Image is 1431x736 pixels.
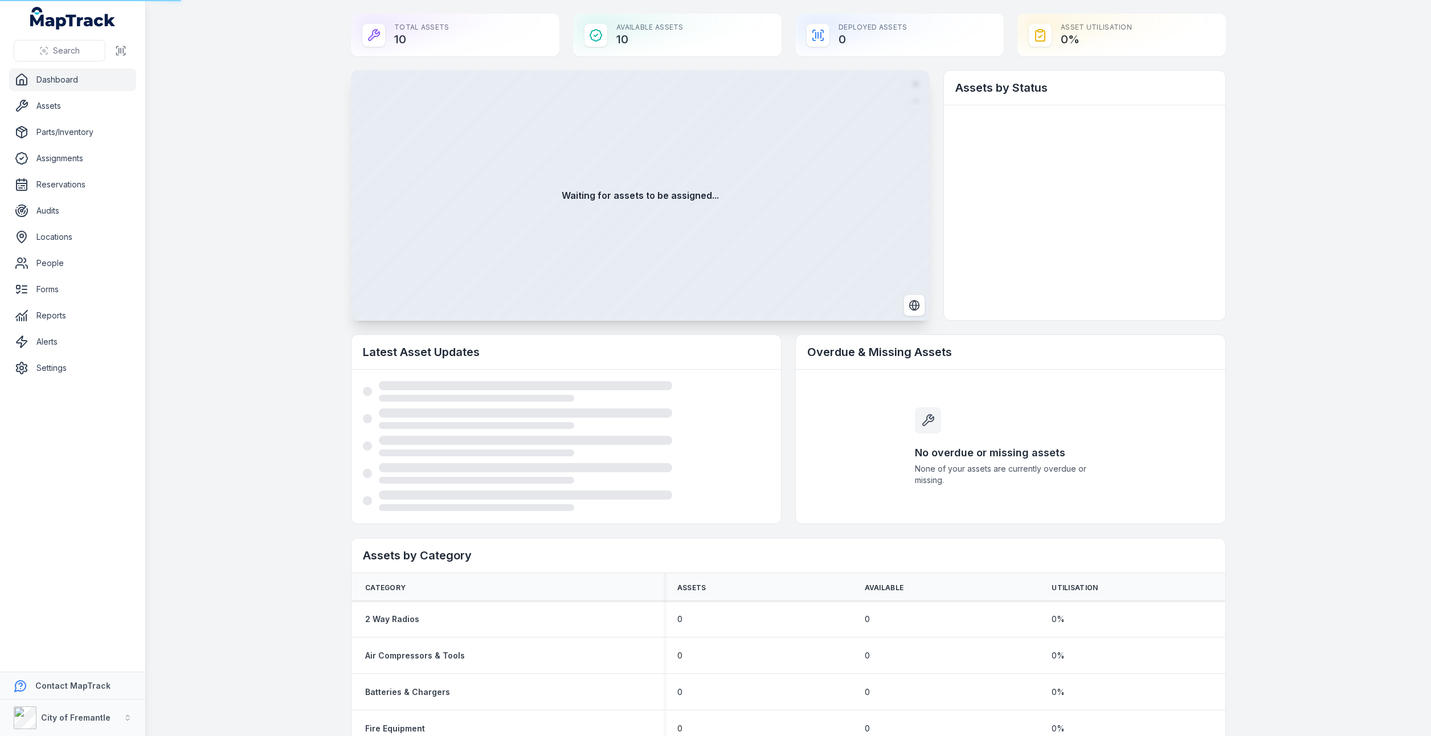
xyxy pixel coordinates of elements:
a: Locations [9,226,136,248]
span: 0 % [1052,614,1065,625]
strong: Waiting for assets to be assigned... [562,189,719,202]
span: 0 % [1052,686,1065,698]
span: 0 [865,650,870,661]
a: MapTrack [30,7,116,30]
span: Utilisation [1052,583,1098,592]
span: Assets [677,583,706,592]
a: Fire Equipment [365,723,425,734]
strong: Contact MapTrack [35,681,111,690]
span: 0 % [1052,723,1065,734]
h2: Assets by Status [955,80,1214,96]
span: 0 [865,614,870,625]
a: Air Compressors & Tools [365,650,465,661]
a: Batteries & Chargers [365,686,450,698]
a: Parts/Inventory [9,121,136,144]
a: Assignments [9,147,136,170]
h2: Latest Asset Updates [363,344,770,360]
h2: Assets by Category [363,547,1214,563]
h3: No overdue or missing assets [915,445,1106,461]
span: Category [365,583,406,592]
span: Available [865,583,904,592]
span: 0 % [1052,650,1065,661]
button: Search [14,40,105,62]
strong: City of Fremantle [41,713,111,722]
a: Dashboard [9,68,136,91]
a: People [9,252,136,275]
span: None of your assets are currently overdue or missing. [915,463,1106,486]
a: Audits [9,199,136,222]
a: Settings [9,357,136,379]
span: 0 [677,614,682,625]
a: Reports [9,304,136,327]
a: Reservations [9,173,136,196]
span: 0 [677,686,682,698]
a: Alerts [9,330,136,353]
button: Switch to Satellite View [903,295,925,316]
span: 0 [677,723,682,734]
a: Assets [9,95,136,117]
h2: Overdue & Missing Assets [807,344,1214,360]
a: 2 Way Radios [365,614,419,625]
span: Search [53,45,80,56]
a: Forms [9,278,136,301]
span: 0 [865,723,870,734]
span: 0 [677,650,682,661]
span: 0 [865,686,870,698]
